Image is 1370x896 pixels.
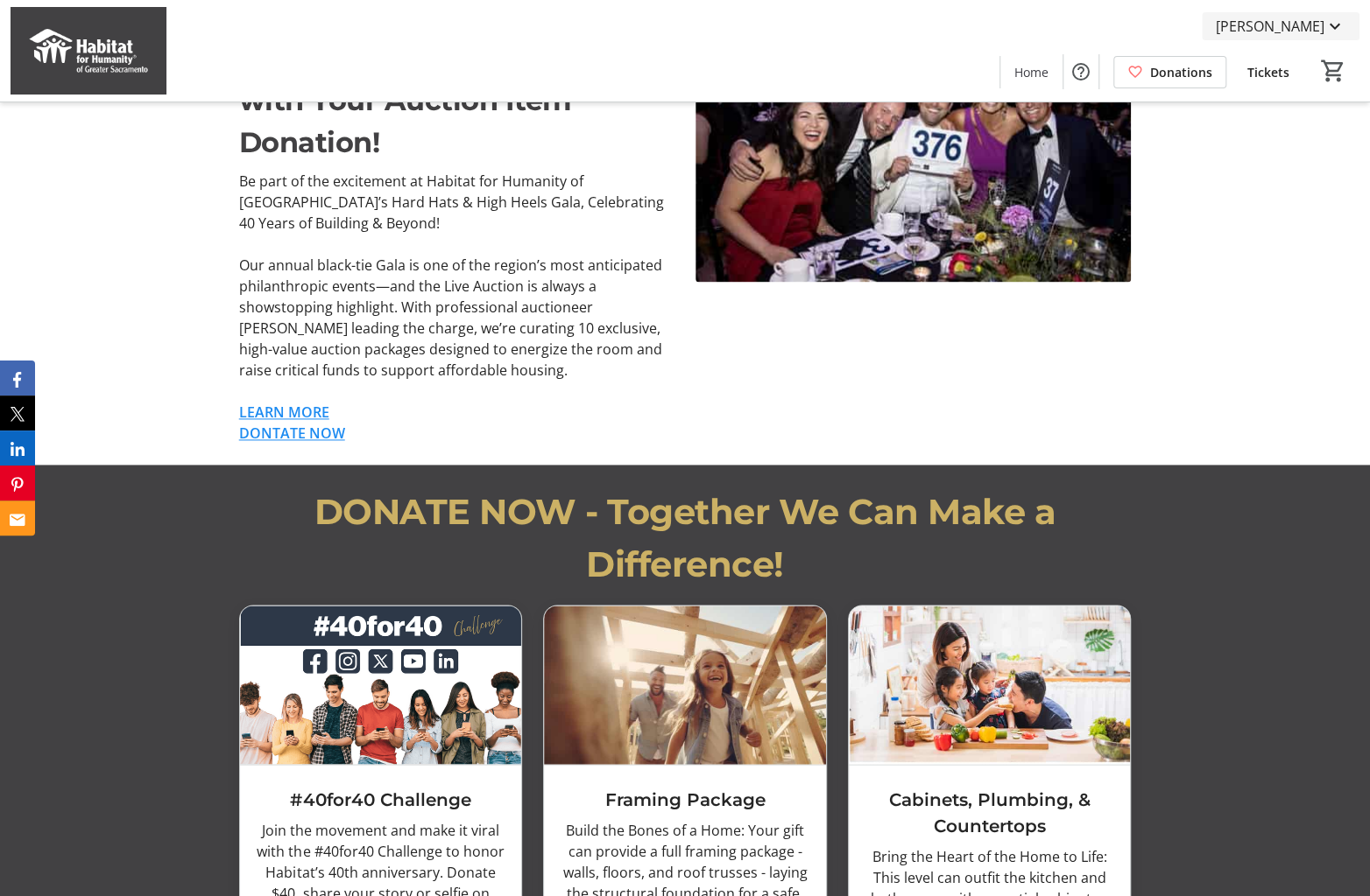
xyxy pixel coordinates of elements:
img: undefined [696,38,1131,283]
span: Tickets [1247,63,1289,81]
h3: #40for40 Challenge [254,786,508,812]
img: Cabinets, Plumbing, & Countertops [849,605,1131,764]
a: Donations [1113,56,1226,88]
a: Home [1000,56,1063,88]
span: Donations [1150,63,1212,81]
p: Our annual black-tie Gala is one of the region’s most anticipated philanthropic events—and the Li... [239,255,674,381]
span: DONATE NOW - Together We Can Make a Difference! [314,490,1056,585]
span: Home [1014,63,1049,81]
a: DONTATE NOW [239,423,345,443]
a: Tickets [1233,56,1303,88]
p: Be part of the excitement at Habitat for Humanity of [GEOGRAPHIC_DATA]’s Hard Hats & High Heels G... [239,171,674,234]
span: [PERSON_NAME] [1216,16,1324,37]
a: LEARN MORE [239,402,329,422]
h3: Cabinets, Plumbing, & Countertops [863,786,1117,838]
button: Cart [1317,55,1349,87]
img: #40for40 Challenge [240,605,522,764]
img: Habitat for Humanity of Greater Sacramento's Logo [11,7,166,94]
img: Framing Package [544,605,826,764]
button: [PERSON_NAME] [1202,12,1359,40]
button: Help [1063,54,1098,89]
h3: Framing Package [558,786,812,812]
